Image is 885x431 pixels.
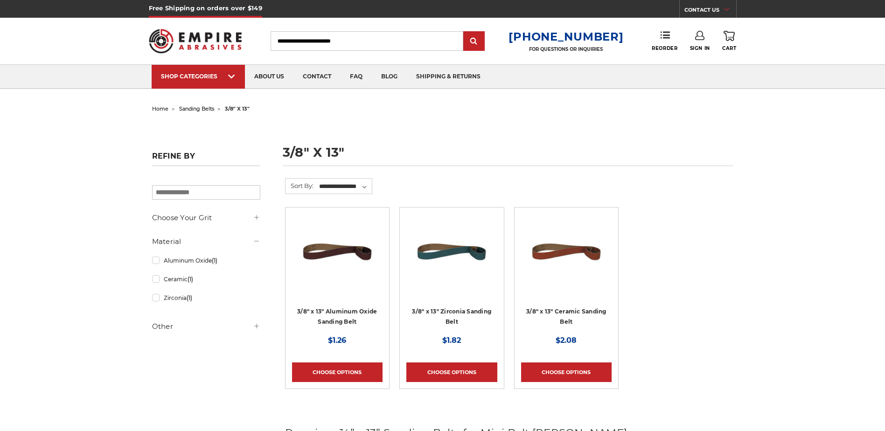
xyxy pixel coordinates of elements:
img: Empire Abrasives [149,23,242,59]
a: Choose Options [521,362,612,382]
a: Aluminum Oxide [152,252,260,269]
a: 3/8" x 13" Ceramic Sanding Belt [526,308,606,326]
a: 3/8" x 13" Zirconia Sanding Belt [412,308,491,326]
a: Reorder [652,31,677,51]
a: Choose Options [406,362,497,382]
span: Cart [722,45,736,51]
a: sanding belts [179,105,214,112]
h5: Other [152,321,260,332]
img: 3/8" x 13" Aluminum Oxide File Belt [300,214,375,289]
a: faq [341,65,372,89]
a: shipping & returns [407,65,490,89]
a: about us [245,65,293,89]
a: Cart [722,31,736,51]
h5: Material [152,236,260,247]
a: blog [372,65,407,89]
a: home [152,105,168,112]
input: Submit [465,32,483,51]
span: $2.08 [556,336,577,345]
a: Zirconia [152,290,260,306]
a: CONTACT US [684,5,736,18]
span: (1) [212,257,217,264]
span: $1.82 [442,336,461,345]
img: 3/8" x 13"Zirconia File Belt [414,214,489,289]
a: 3/8" x 13" Aluminum Oxide File Belt [292,214,383,305]
label: Sort By: [286,179,314,193]
h1: 3/8" x 13" [283,146,733,166]
a: 3/8" x 13"Zirconia File Belt [406,214,497,305]
span: Sign In [690,45,710,51]
a: contact [293,65,341,89]
a: 3/8" x 13" Ceramic File Belt [521,214,612,305]
a: Choose Options [292,362,383,382]
h5: Refine by [152,152,260,166]
a: [PHONE_NUMBER] [509,30,623,43]
a: 3/8" x 13" Aluminum Oxide Sanding Belt [297,308,377,326]
span: (1) [188,276,193,283]
img: 3/8" x 13" Ceramic File Belt [529,214,604,289]
select: Sort By: [318,180,372,194]
h5: Choose Your Grit [152,212,260,223]
span: 3/8" x 13" [225,105,250,112]
p: FOR QUESTIONS OR INQUIRIES [509,46,623,52]
span: $1.26 [328,336,346,345]
span: (1) [187,294,192,301]
span: Reorder [652,45,677,51]
div: SHOP CATEGORIES [161,73,236,80]
a: Ceramic [152,271,260,287]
